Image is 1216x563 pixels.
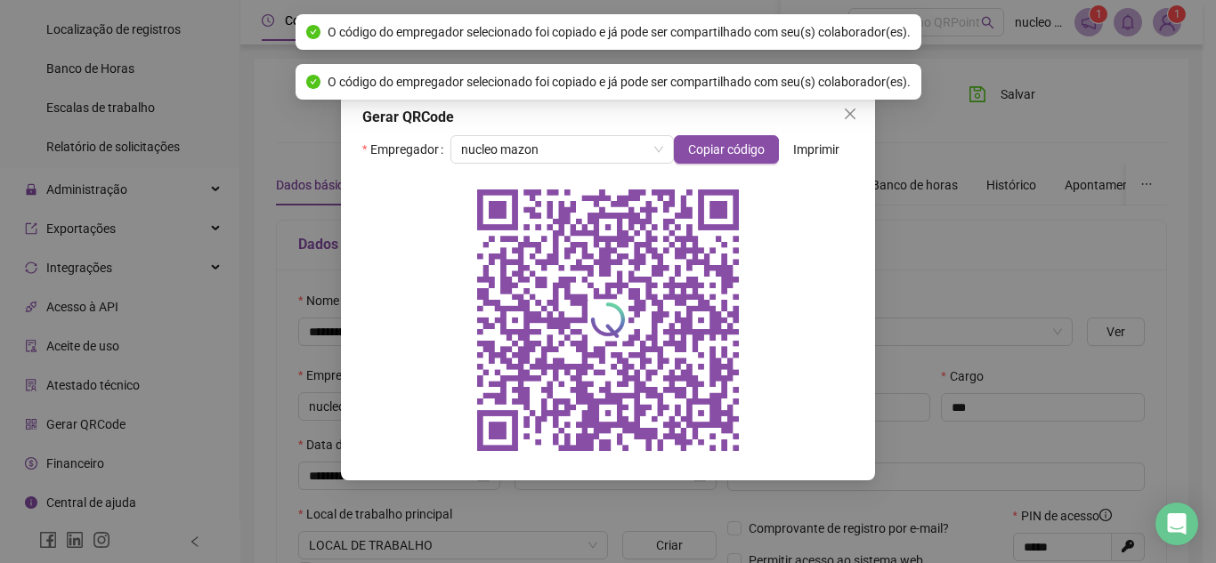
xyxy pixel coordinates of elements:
button: Close [836,100,864,128]
div: Gerar QRCode [362,107,854,128]
span: O código do empregador selecionado foi copiado e já pode ser compartilhado com seu(s) colaborador... [328,72,911,92]
span: Copiar código [688,140,765,159]
button: Imprimir [779,135,854,164]
span: nucleo mazon [461,136,663,163]
span: close [843,107,857,121]
button: Copiar código [674,135,779,164]
span: O código do empregador selecionado foi copiado e já pode ser compartilhado com seu(s) colaborador... [328,22,911,42]
span: Imprimir [793,140,839,159]
img: qrcode do empregador [466,178,750,462]
span: check-circle [306,75,320,89]
div: Open Intercom Messenger [1155,503,1198,545]
label: Empregador [362,135,450,164]
span: check-circle [306,25,320,39]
